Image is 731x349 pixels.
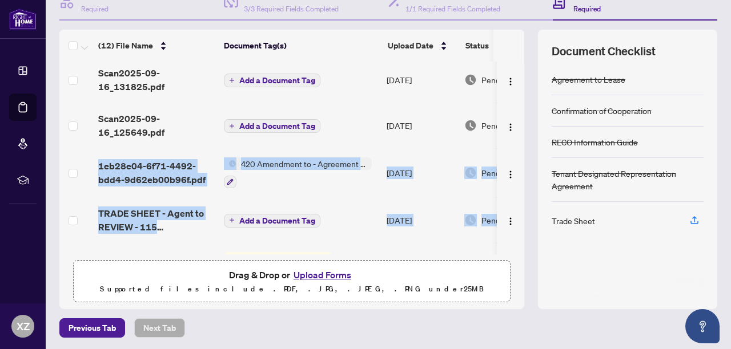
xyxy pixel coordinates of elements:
span: (12) File Name [98,39,153,52]
div: Trade Sheet [552,214,595,227]
button: Status IconRECO Information Guide [224,252,332,283]
button: Add a Document Tag [224,73,320,88]
button: Add a Document Tag [224,74,320,87]
button: Add a Document Tag [224,213,320,228]
img: logo [9,9,37,30]
span: Add a Document Tag [239,217,315,225]
span: Scan2025-09-12_143427.pdf [98,254,215,281]
button: Logo [501,211,520,229]
img: Document Status [464,167,477,179]
span: Scan2025-09-16_131825.pdf [98,66,215,94]
span: Drag & Drop orUpload FormsSupported files include .PDF, .JPG, .JPEG, .PNG under25MB [74,261,510,303]
span: Add a Document Tag [239,76,315,84]
td: [DATE] [382,197,460,243]
th: Document Tag(s) [219,30,383,62]
span: Required [573,5,601,13]
span: Pending Review [481,74,539,86]
span: plus [229,78,235,83]
button: Status Icon420 Amendment to - Agreement to Lease - Residential [224,157,372,188]
span: Document Checklist [552,43,656,59]
th: (12) File Name [94,30,219,62]
th: Status [461,30,558,62]
img: Logo [506,217,515,226]
span: Upload Date [388,39,433,52]
img: Logo [506,123,515,132]
span: Pending Review [481,119,539,132]
div: Confirmation of Cooperation [552,104,652,117]
button: Logo [501,164,520,182]
span: RECO Information Guide [236,252,332,265]
img: Status Icon [224,157,236,170]
div: Agreement to Lease [552,73,625,86]
span: 1eb28e04-6f71-4492-bdd4-9d62eb00b96f.pdf [98,159,215,186]
span: plus [229,123,235,129]
div: Tenant Designated Representation Agreement [552,167,704,192]
div: RECO Information Guide [552,136,638,148]
td: [DATE] [382,243,460,292]
button: Upload Forms [290,267,355,282]
button: Open asap [685,309,720,343]
button: Add a Document Tag [224,214,320,228]
img: Status Icon [224,252,236,265]
td: [DATE] [382,148,460,197]
span: Required [81,5,109,13]
p: Supported files include .PDF, .JPG, .JPEG, .PNG under 25 MB [81,282,503,296]
span: Pending Review [481,167,539,179]
img: Document Status [464,119,477,132]
img: Logo [506,170,515,179]
span: Pending Review [481,214,539,226]
span: plus [229,217,235,223]
button: Logo [501,71,520,89]
img: Logo [506,77,515,86]
button: Previous Tab [59,318,125,338]
img: Document Status [464,74,477,86]
span: 1/1 Required Fields Completed [405,5,500,13]
button: Next Tab [134,318,185,338]
span: XZ [17,318,30,334]
td: [DATE] [382,103,460,148]
span: Add a Document Tag [239,122,315,130]
span: TRADE SHEET - Agent to REVIEW - 115 [PERSON_NAME] End Cres.pdf [98,206,215,234]
button: Add a Document Tag [224,119,320,133]
th: Upload Date [383,30,461,62]
td: [DATE] [382,57,460,103]
span: 420 Amendment to - Agreement to Lease - Residential [236,157,372,170]
button: Logo [501,116,520,135]
span: Drag & Drop or [229,267,355,282]
span: Status [465,39,489,52]
span: Previous Tab [69,319,116,337]
img: Document Status [464,214,477,226]
button: Add a Document Tag [224,119,320,133]
span: 3/3 Required Fields Completed [244,5,339,13]
span: Scan2025-09-16_125649.pdf [98,112,215,139]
